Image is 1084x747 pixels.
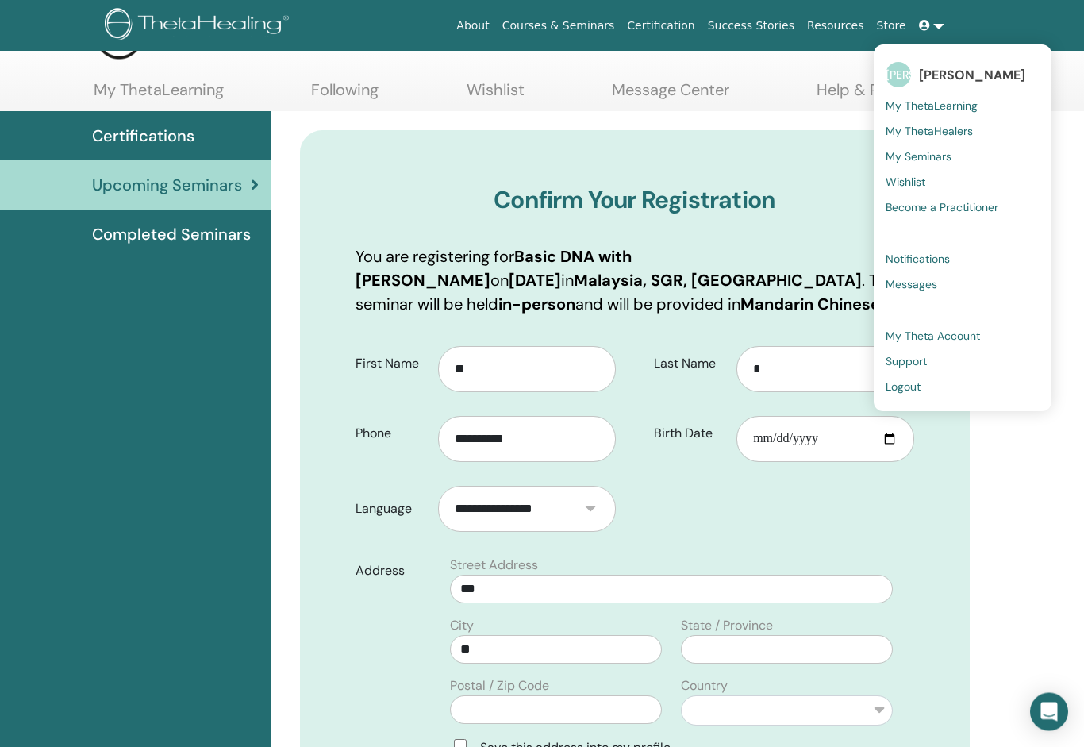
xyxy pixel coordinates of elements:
span: My Seminars [886,149,951,164]
span: Wishlist [886,175,925,189]
label: State / Province [681,617,773,636]
span: Support [886,354,927,368]
img: logo.png [105,8,294,44]
a: My Theta Account [886,323,1040,348]
label: Postal / Zip Code [450,677,549,696]
a: Certification [621,11,701,40]
label: Country [681,677,728,696]
span: Become a Practitioner [886,200,998,214]
label: Address [344,556,440,587]
a: Store [871,11,913,40]
label: Language [344,495,438,525]
span: Logout [886,379,921,394]
b: Mandarin Chinese [740,295,880,315]
b: Malaysia, SGR, [GEOGRAPHIC_DATA] [574,271,862,291]
a: Wishlist [467,81,525,112]
a: My ThetaLearning [886,93,1040,118]
a: Success Stories [702,11,801,40]
label: Last Name [642,349,736,379]
a: [PERSON_NAME][PERSON_NAME] [886,56,1040,93]
p: You are registering for on in . This seminar will be held and will be provided in . [356,245,915,317]
a: Help & Resources [817,81,944,112]
span: My ThetaLearning [886,98,978,113]
a: Message Center [612,81,729,112]
a: Resources [801,11,871,40]
a: Messages [886,271,1040,297]
label: Birth Date [642,419,736,449]
b: [DATE] [509,271,561,291]
a: Courses & Seminars [496,11,621,40]
a: About [450,11,495,40]
span: My Theta Account [886,329,980,343]
a: Support [886,348,1040,374]
label: First Name [344,349,438,379]
span: [PERSON_NAME] [886,62,911,87]
span: [PERSON_NAME] [919,67,1025,83]
span: Notifications [886,252,950,266]
b: in-person [498,295,575,315]
a: Become a Practitioner [886,194,1040,220]
a: Wishlist [886,169,1040,194]
span: Certifications [92,125,194,148]
span: Messages [886,277,937,291]
div: Open Intercom Messenger [1030,693,1068,731]
a: My Seminars [886,144,1040,169]
span: My ThetaHealers [886,124,973,138]
label: City [450,617,474,636]
label: Phone [344,419,438,449]
a: Logout [886,374,1040,399]
span: Completed Seminars [92,223,251,247]
h3: My Dashboard [151,22,313,51]
label: Street Address [450,556,538,576]
a: Following [311,81,379,112]
a: My ThetaHealers [886,118,1040,144]
a: My ThetaLearning [94,81,224,112]
a: Notifications [886,246,1040,271]
h3: Confirm Your Registration [356,187,915,215]
span: Upcoming Seminars [92,174,242,198]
